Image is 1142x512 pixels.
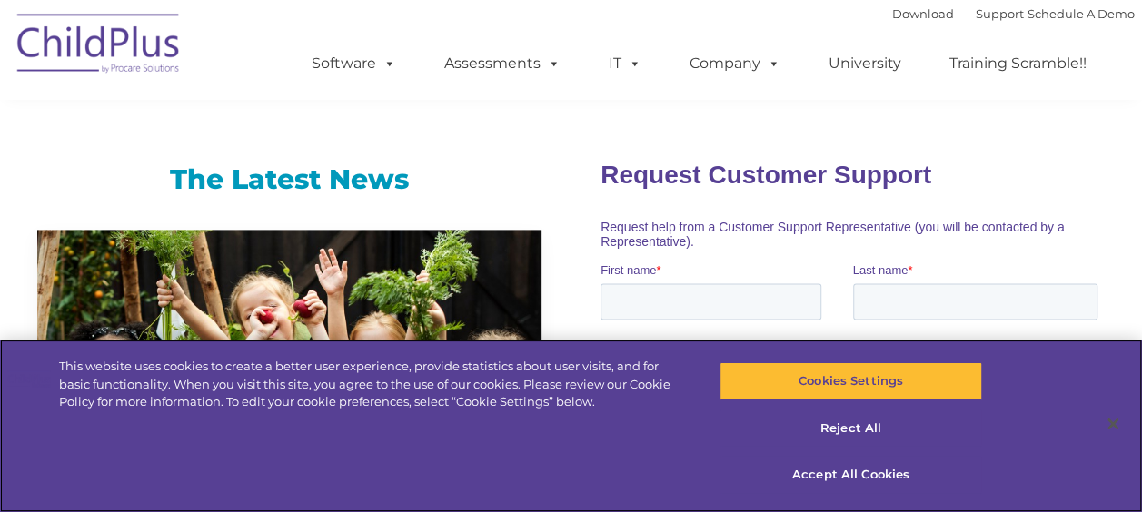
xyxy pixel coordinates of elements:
a: Schedule A Demo [1028,6,1135,21]
button: Close [1093,404,1133,444]
button: Cookies Settings [720,362,982,400]
span: Phone number [253,194,330,208]
a: Company [671,45,799,82]
a: Training Scramble!! [931,45,1105,82]
a: Support [976,6,1024,21]
img: ChildPlus by Procare Solutions [8,1,190,92]
a: Download [892,6,954,21]
h3: The Latest News [37,162,541,198]
div: This website uses cookies to create a better user experience, provide statistics about user visit... [59,358,685,411]
button: Accept All Cookies [720,456,982,494]
a: IT [591,45,660,82]
a: Assessments [426,45,579,82]
font: | [892,6,1135,21]
span: Last name [253,120,308,133]
a: University [810,45,919,82]
a: Software [293,45,414,82]
button: Reject All [720,409,982,448]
